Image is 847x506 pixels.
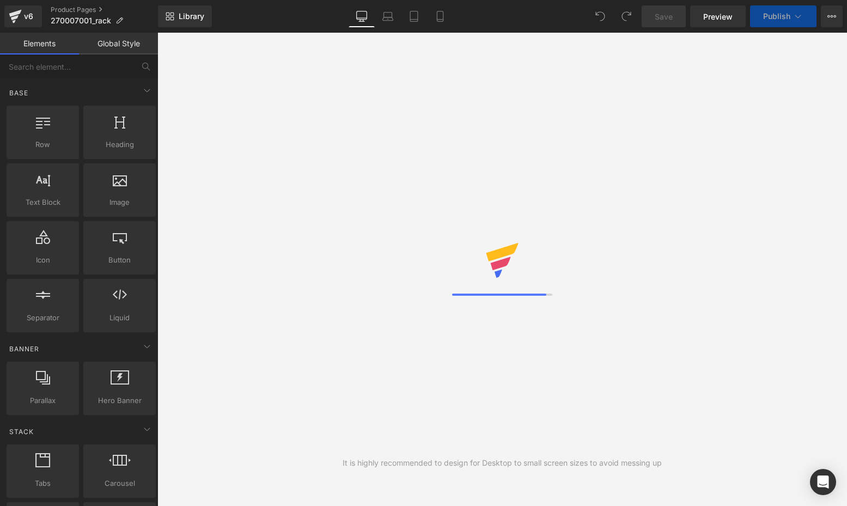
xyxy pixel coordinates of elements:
a: Global Style [79,33,158,54]
span: Icon [10,254,76,266]
span: Preview [703,11,733,22]
span: Separator [10,312,76,324]
a: Mobile [427,5,453,27]
span: Stack [8,426,35,437]
button: Undo [589,5,611,27]
a: Tablet [401,5,427,27]
a: Product Pages [51,5,158,14]
span: Image [87,197,153,208]
span: Button [87,254,153,266]
span: 270007001_rack [51,16,111,25]
span: Save [655,11,673,22]
span: Base [8,88,29,98]
span: Heading [87,139,153,150]
a: Laptop [375,5,401,27]
a: v6 [4,5,42,27]
a: Desktop [349,5,375,27]
span: Hero Banner [87,395,153,406]
span: Tabs [10,478,76,489]
span: Liquid [87,312,153,324]
span: Parallax [10,395,76,406]
span: Row [10,139,76,150]
span: Text Block [10,197,76,208]
span: Carousel [87,478,153,489]
button: Publish [750,5,816,27]
div: It is highly recommended to design for Desktop to small screen sizes to avoid messing up [343,457,662,469]
div: v6 [22,9,35,23]
button: More [821,5,843,27]
span: Library [179,11,204,21]
a: New Library [158,5,212,27]
div: Open Intercom Messenger [810,469,836,495]
a: Preview [690,5,746,27]
span: Publish [763,12,790,21]
button: Redo [616,5,637,27]
span: Banner [8,344,40,354]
